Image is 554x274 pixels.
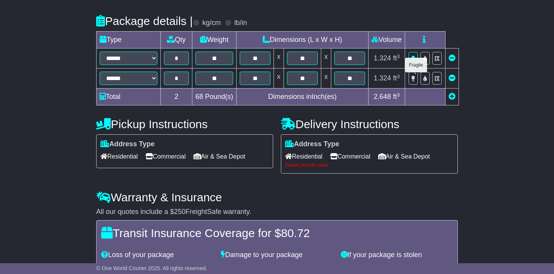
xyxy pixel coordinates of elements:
a: Remove this item [449,74,456,82]
span: Residential [100,150,138,162]
div: All our quotes include a $ FreightSafe warranty. [96,208,458,216]
a: Remove this item [449,54,456,62]
h4: Warranty & Insurance [96,191,458,204]
div: If your package is stolen [337,251,457,259]
h4: Transit Insurance Coverage for $ [101,227,453,239]
span: 80.72 [281,227,310,239]
span: Commercial [330,150,370,162]
td: x [321,48,331,68]
span: Air & Sea Depot [194,150,245,162]
sup: 3 [397,92,400,98]
span: 1.324 [374,54,391,62]
div: Please provide value [285,162,454,168]
td: Dimensions in Inch(es) [237,89,369,105]
span: 250 [174,208,185,216]
div: Damage to your package [217,251,337,259]
h4: Delivery Instructions [281,118,458,130]
td: Type [97,32,161,48]
td: Total [97,89,161,105]
span: ft [393,54,400,62]
td: 2 [161,89,192,105]
span: 2.648 [374,93,391,100]
td: Qty [161,32,192,48]
td: Volume [369,32,405,48]
h4: Pickup Instructions [96,118,273,130]
span: © One World Courier 2025. All rights reserved. [96,265,207,271]
div: Fragile [405,58,427,72]
span: ft [393,93,400,100]
td: Dimensions (L x W x H) [237,32,369,48]
sup: 3 [397,53,400,59]
span: 1.324 [374,74,391,82]
td: x [274,68,284,89]
span: 68 [195,93,203,100]
label: Address Type [100,140,155,149]
td: x [321,68,331,89]
sup: 3 [397,74,400,79]
span: Residential [285,150,322,162]
div: Loss of your package [97,251,217,259]
a: Add new item [449,93,456,100]
span: Air & Sea Depot [378,150,430,162]
label: Address Type [285,140,339,149]
td: x [274,48,284,68]
label: lb/in [234,19,247,27]
td: Weight [192,32,237,48]
span: ft [393,74,400,82]
label: kg/cm [202,19,221,27]
span: Commercial [145,150,185,162]
td: Pound(s) [192,89,237,105]
h4: Package details | [96,15,193,27]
